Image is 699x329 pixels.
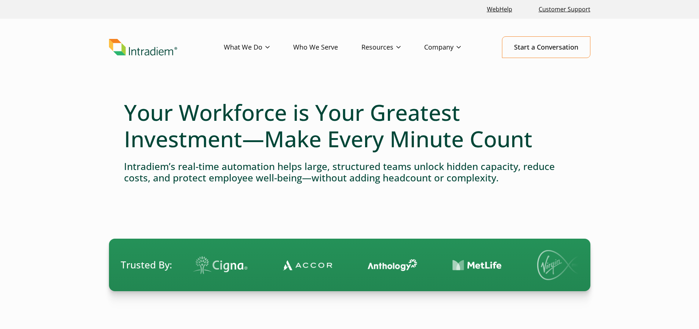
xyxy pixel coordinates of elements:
img: Intradiem [109,39,177,56]
a: Customer Support [536,1,593,17]
a: Link opens in a new window [484,1,515,17]
a: Company [424,37,484,58]
a: Resources [361,37,424,58]
a: Who We Serve [293,37,361,58]
img: Contact Center Automation MetLife Logo [444,260,493,271]
h4: Intradiem’s real-time automation helps large, structured teams unlock hidden capacity, reduce cos... [124,161,575,184]
h1: Your Workforce is Your Greatest Investment—Make Every Minute Count [124,99,575,152]
a: Start a Conversation [502,36,590,58]
a: What We Do [224,37,293,58]
img: Virgin Media logo. [528,250,580,280]
img: Contact Center Automation Accor Logo [274,260,324,271]
span: Trusted By: [121,258,172,272]
a: Link to homepage of Intradiem [109,39,224,56]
